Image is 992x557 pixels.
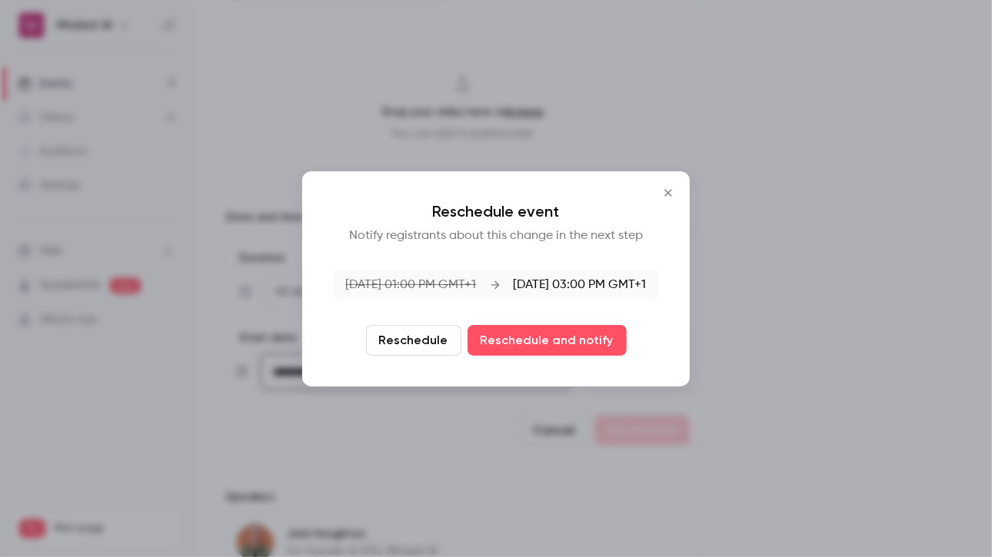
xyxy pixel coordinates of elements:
[333,202,659,220] p: Reschedule event
[333,227,659,245] p: Notify registrants about this change in the next step
[346,276,477,294] p: [DATE] 01:00 PM GMT+1
[366,325,461,356] button: Reschedule
[468,325,627,356] button: Reschedule and notify
[653,177,684,208] button: Close
[514,276,647,294] p: [DATE] 03:00 PM GMT+1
